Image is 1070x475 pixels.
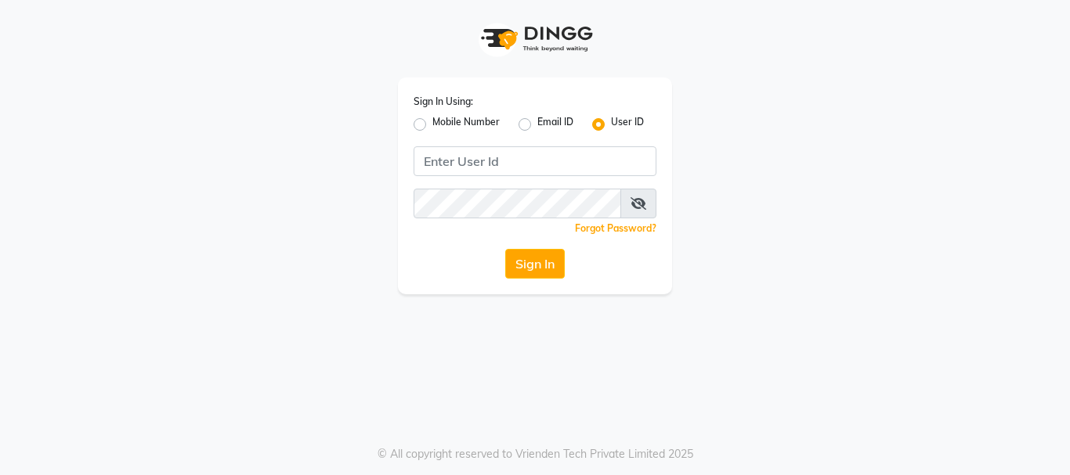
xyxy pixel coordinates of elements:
[575,222,656,234] a: Forgot Password?
[611,115,644,134] label: User ID
[414,146,656,176] input: Username
[414,95,473,109] label: Sign In Using:
[472,16,598,62] img: logo1.svg
[432,115,500,134] label: Mobile Number
[505,249,565,279] button: Sign In
[537,115,573,134] label: Email ID
[414,189,621,218] input: Username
